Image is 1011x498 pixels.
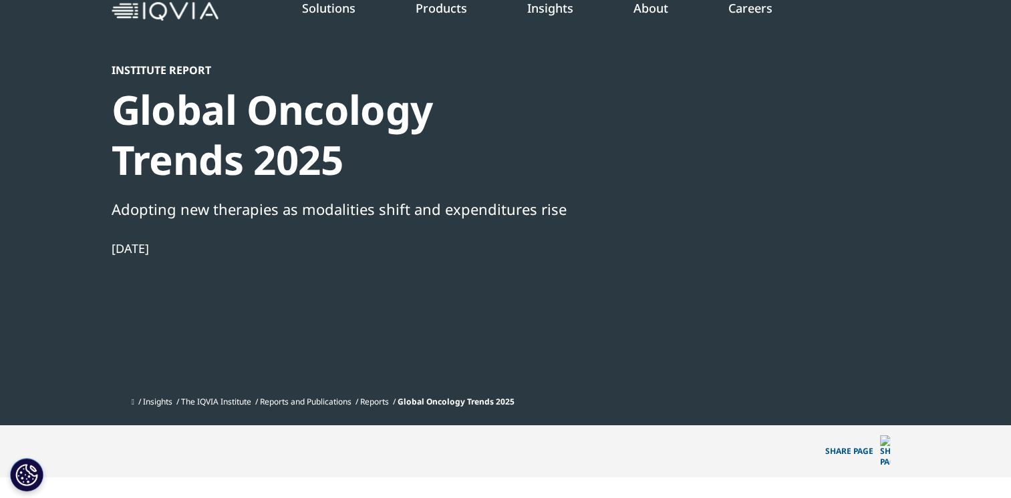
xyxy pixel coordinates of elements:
a: Reports and Publications [260,396,351,407]
p: Share PAGE [815,425,900,477]
img: Share PAGE [880,435,890,467]
div: Global Oncology Trends 2025 [112,85,570,185]
div: [DATE] [112,240,570,256]
span: Global Oncology Trends 2025 [398,396,515,407]
img: IQVIA Healthcare Information Technology and Pharma Clinical Research Company [112,2,219,21]
div: Adopting new therapies as modalities shift and expenditures rise [112,198,570,220]
button: Share PAGEShare PAGE [815,425,900,477]
a: Reports [360,396,389,407]
a: Insights [143,396,172,407]
a: The IQVIA Institute [181,396,251,407]
div: Institute Report [112,63,570,77]
button: Cookies Settings [10,458,43,491]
